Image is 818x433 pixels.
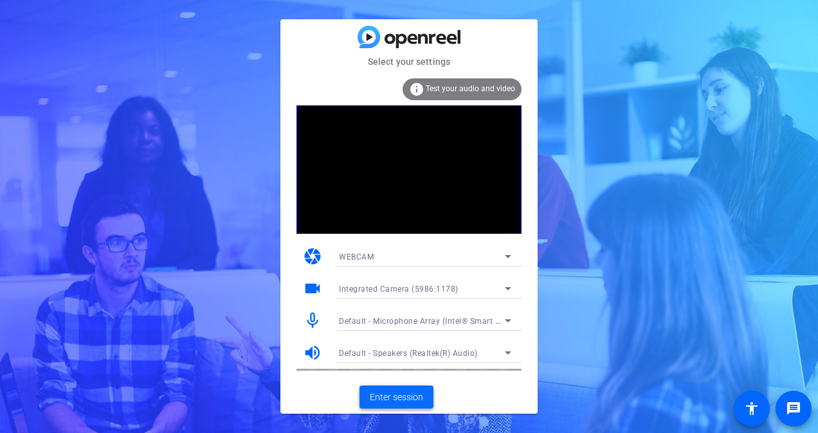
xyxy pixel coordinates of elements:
[339,252,374,261] span: WEBCAM
[359,385,433,409] button: Enter session
[339,349,478,358] span: Default - Speakers (Realtek(R) Audio)
[303,279,322,298] mat-icon: videocam
[280,55,538,69] mat-card-subtitle: Select your settings
[744,401,759,416] mat-icon: accessibility
[303,311,322,330] mat-icon: mic_none
[303,343,322,362] mat-icon: volume_up
[409,82,424,97] mat-icon: info
[370,391,423,404] span: Enter session
[358,26,460,48] img: blue-gradient.svg
[426,84,515,93] span: Test your audio and video
[786,401,801,416] mat-icon: message
[303,247,322,266] mat-icon: camera
[339,315,658,326] span: Default - Microphone Array (Intel® Smart Sound Technology for Digital Microphones)
[339,285,459,294] span: Integrated Camera (5986:1178)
